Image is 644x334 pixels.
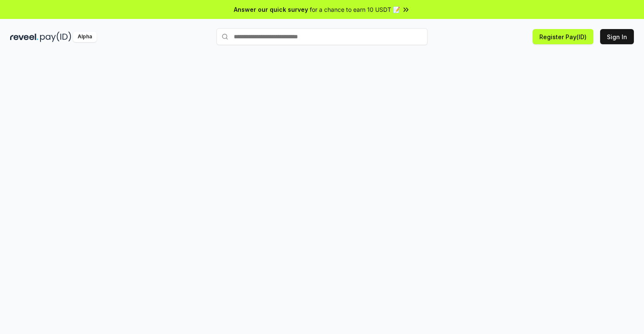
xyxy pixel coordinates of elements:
[533,29,593,44] button: Register Pay(ID)
[40,32,71,42] img: pay_id
[73,32,97,42] div: Alpha
[600,29,634,44] button: Sign In
[234,5,308,14] span: Answer our quick survey
[310,5,400,14] span: for a chance to earn 10 USDT 📝
[10,32,38,42] img: reveel_dark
